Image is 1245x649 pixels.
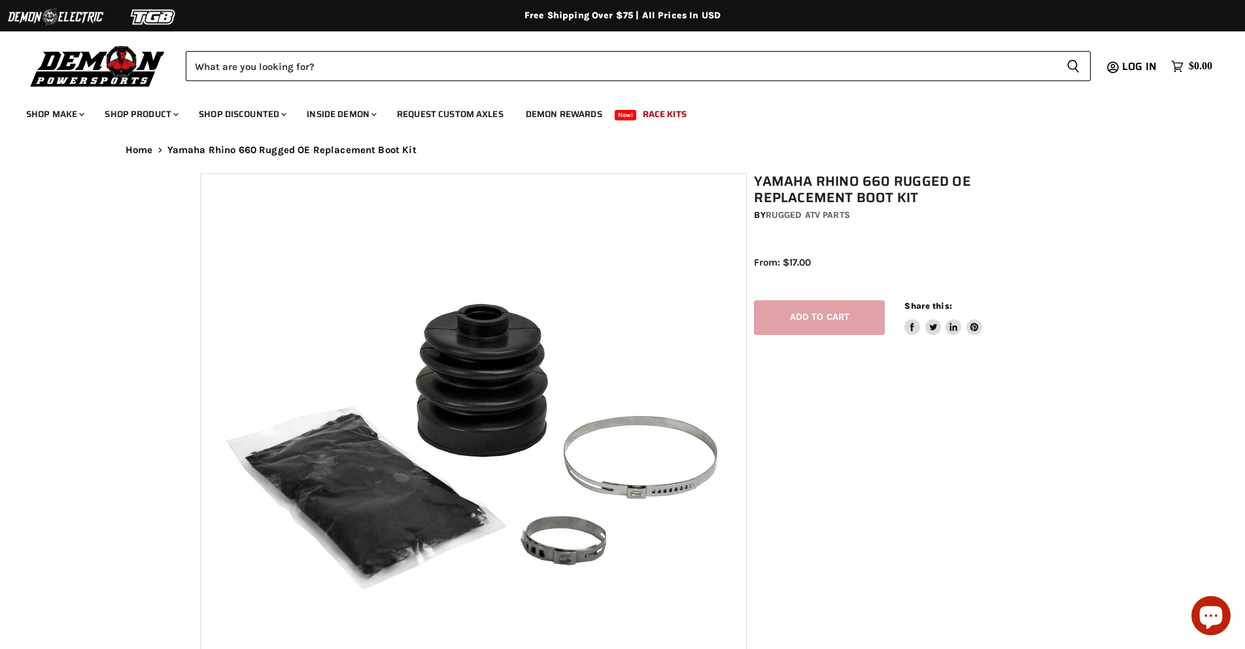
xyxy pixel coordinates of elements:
span: Share this: [904,301,951,311]
a: Shop Make [16,101,92,128]
h1: Yamaha Rhino 660 Rugged OE Replacement Boot Kit [754,173,1052,206]
span: From: $17.00 [754,256,811,268]
ul: Main menu [16,96,1209,128]
a: Inside Demon [297,101,384,128]
form: Product [186,51,1091,81]
nav: Breadcrumbs [99,145,1146,156]
a: Rugged ATV Parts [766,209,850,220]
span: $0.00 [1189,60,1212,73]
inbox-online-store-chat: Shopify online store chat [1187,596,1235,639]
a: Demon Rewards [516,101,612,128]
div: by [754,208,1052,222]
span: Yamaha Rhino 660 Rugged OE Replacement Boot Kit [167,145,417,156]
img: Demon Powersports [26,43,169,89]
a: Request Custom Axles [387,101,513,128]
a: Shop Discounted [189,101,294,128]
img: Demon Electric Logo 2 [7,5,105,29]
div: Free Shipping Over $75 | All Prices In USD [99,10,1146,22]
a: Home [126,145,153,156]
button: Search [1056,51,1091,81]
a: Shop Product [95,101,186,128]
a: $0.00 [1165,57,1219,76]
a: Race Kits [633,101,696,128]
input: Search [186,51,1056,81]
span: New! [615,110,637,120]
span: Log in [1122,58,1157,75]
img: TGB Logo 2 [105,5,203,29]
aside: Share this: [904,300,982,335]
a: Log in [1116,61,1165,73]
